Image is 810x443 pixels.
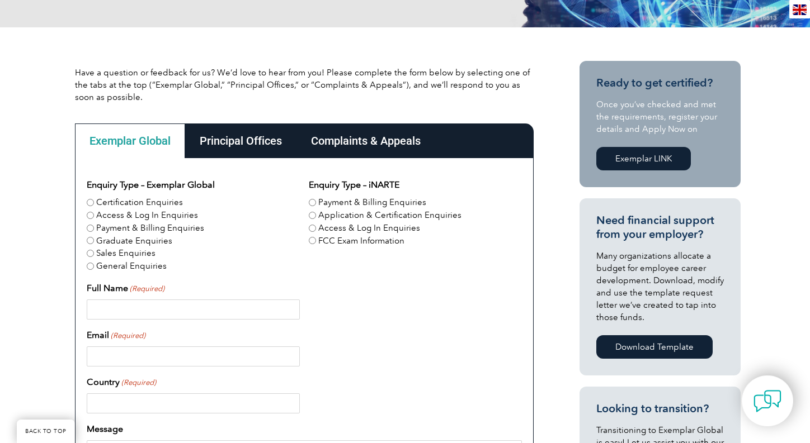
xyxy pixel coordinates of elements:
legend: Enquiry Type – Exemplar Global [87,178,215,192]
img: en [793,4,807,15]
a: Download Template [596,335,713,359]
label: Application & Certification Enquiries [318,209,461,222]
label: Payment & Billing Enquiries [318,196,426,209]
label: FCC Exam Information [318,235,404,247]
label: General Enquiries [96,260,167,273]
p: Once you’ve checked and met the requirements, register your details and Apply Now on [596,98,724,135]
label: Email [87,328,145,342]
div: Complaints & Appeals [296,123,435,158]
img: contact-chat.png [754,387,781,415]
span: (Required) [110,330,146,341]
span: (Required) [121,377,157,388]
legend: Enquiry Type – iNARTE [309,178,399,192]
label: Access & Log In Enquiries [96,209,198,222]
h3: Need financial support from your employer? [596,213,724,241]
div: Principal Offices [185,123,296,158]
span: (Required) [129,283,165,294]
h3: Ready to get certified? [596,76,724,90]
label: Message [87,422,123,436]
label: Payment & Billing Enquiries [96,222,204,235]
div: Exemplar Global [75,123,185,158]
label: Access & Log In Enquiries [318,222,420,235]
a: Exemplar LINK [596,147,691,170]
label: Certification Enquiries [96,196,183,209]
label: Sales Enquiries [96,247,156,260]
p: Many organizations allocate a budget for employee career development. Download, modify and use th... [596,250,724,323]
label: Full Name [87,282,164,295]
label: Graduate Enquiries [96,235,172,247]
a: BACK TO TOP [17,420,75,443]
h3: Looking to transition? [596,402,724,416]
label: Country [87,375,156,389]
p: Have a question or feedback for us? We’d love to hear from you! Please complete the form below by... [75,66,534,103]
